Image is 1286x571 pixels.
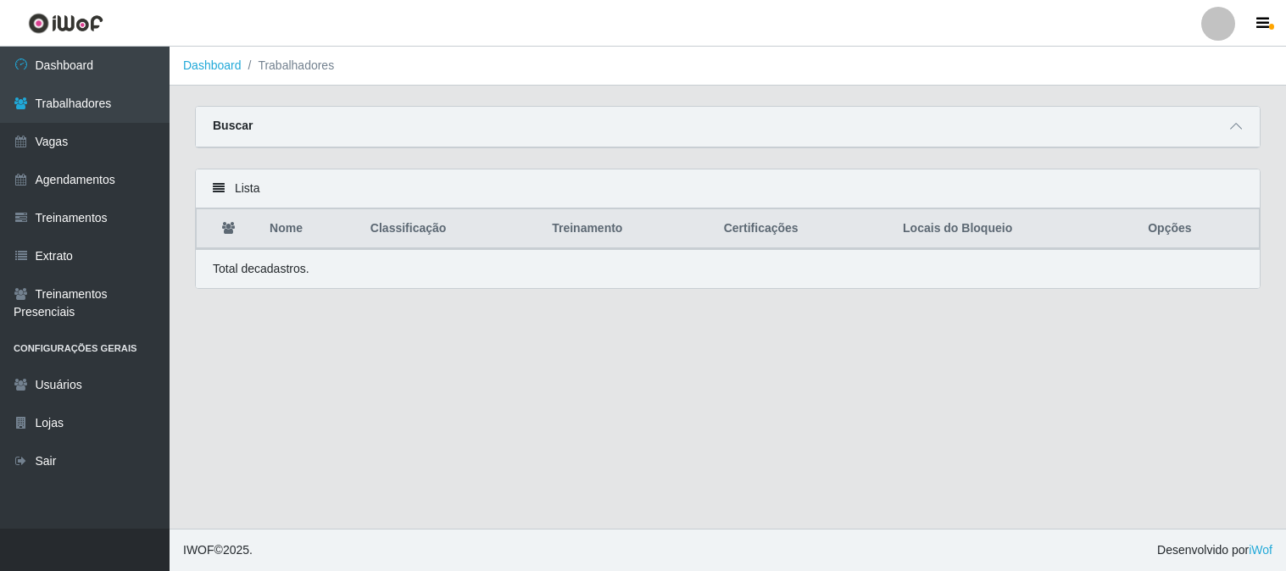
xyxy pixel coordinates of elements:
[213,260,309,278] p: Total de cadastros.
[542,209,714,249] th: Treinamento
[242,57,335,75] li: Trabalhadores
[1249,543,1272,557] a: iWof
[213,119,253,132] strong: Buscar
[183,58,242,72] a: Dashboard
[1157,541,1272,559] span: Desenvolvido por
[170,47,1286,86] nav: breadcrumb
[196,169,1260,208] div: Lista
[28,13,103,34] img: CoreUI Logo
[259,209,360,249] th: Nome
[183,543,214,557] span: IWOF
[714,209,893,249] th: Certificações
[893,209,1138,249] th: Locais do Bloqueio
[360,209,542,249] th: Classificação
[1138,209,1259,249] th: Opções
[183,541,253,559] span: © 2025 .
